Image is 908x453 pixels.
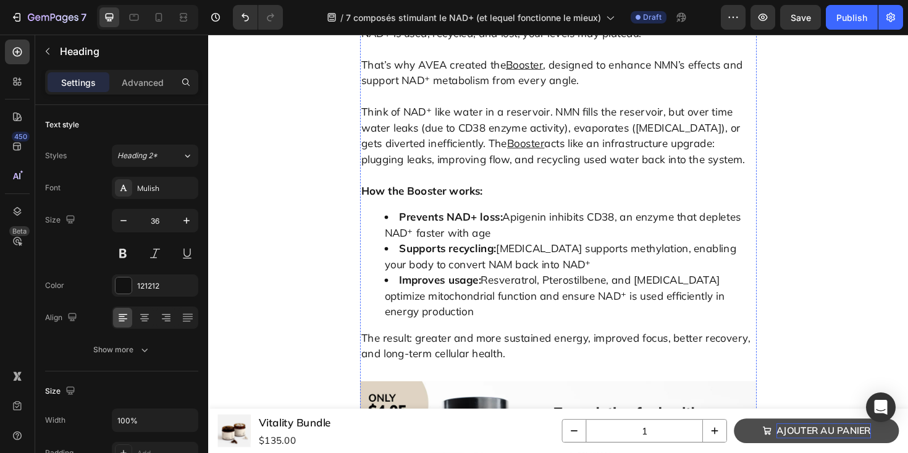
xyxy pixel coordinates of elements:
[137,281,195,292] div: 121212
[780,5,821,30] button: Save
[602,412,702,428] div: Rich Text Editor. Editing area: main
[524,408,549,431] button: increment
[340,11,343,24] span: /
[45,182,61,193] div: Font
[162,313,579,346] p: The result: greater and more sustained energy, improved focus, better recovery, and long-term cel...
[52,421,131,438] div: $135.00
[112,145,198,167] button: Heading 2*
[93,344,151,356] div: Show more
[791,12,811,23] span: Save
[202,219,305,234] strong: Supports recycling:
[400,408,524,431] input: quantity
[316,108,356,122] a: Booster
[162,7,579,57] p: That’s why AVEA created the , designed to enhance NMN’s effects and support NAD⁺ metabolism from ...
[60,44,193,59] p: Heading
[202,253,288,267] strong: Improves usage:
[643,12,662,23] span: Draft
[45,415,65,426] div: Width
[836,11,867,24] div: Publish
[45,280,64,291] div: Color
[602,412,702,428] p: Ajouter au panier
[866,392,896,422] div: Open Intercom Messenger
[315,25,355,39] a: Booster
[122,76,164,89] p: Advanced
[162,57,579,140] p: Think of NAD⁺ like water in a reservoir. NMN fills the reservoir, but over time water leaks (due ...
[45,310,80,326] div: Align
[12,132,30,142] div: 450
[45,383,78,400] div: Size
[9,226,30,236] div: Beta
[45,150,67,161] div: Styles
[375,408,400,431] button: decrement
[5,5,92,30] button: 7
[45,119,79,130] div: Text style
[45,339,198,361] button: Show more
[557,407,731,433] button: Ajouter au panier
[117,150,158,161] span: Heading 2*
[162,158,290,172] strong: How the Booster works:
[208,35,908,453] iframe: Design area
[233,5,283,30] div: Undo/Redo
[826,5,878,30] button: Publish
[187,252,579,302] li: Resveratrol, Pterostilbene, and [MEDICAL_DATA] optimize mitochondrial function and ensure NAD⁺ is...
[137,183,195,194] div: Mulish
[61,76,96,89] p: Settings
[202,186,311,200] strong: Prevents NAD+ loss:
[52,402,131,421] h1: Vitality Bundle
[45,212,78,229] div: Size
[81,10,86,25] p: 7
[187,218,579,252] li: [MEDICAL_DATA] supports methylation, enabling your body to convert NAM back into NAD⁺
[112,409,198,431] input: Auto
[187,185,579,218] li: Apigenin inhibits CD38, an enzyme that depletes NAD⁺ faster with age
[346,11,601,24] span: 7 composés stimulant le NAD+ (et lequel fonctionne le mieux)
